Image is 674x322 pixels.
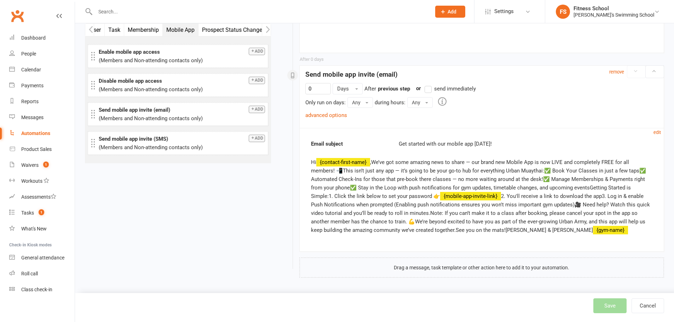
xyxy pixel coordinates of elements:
strong: Send mobile app invite (email) [99,107,170,113]
div: Messages [21,115,44,120]
button: Cancel [632,298,664,313]
span: Settings [494,4,514,19]
button: Any [407,97,433,108]
div: General attendance [21,255,64,260]
div: What's New [21,226,47,232]
small: edit [653,130,661,135]
button: Add [249,106,265,113]
div: After 0 days [300,56,324,63]
div: Payments [21,83,44,88]
a: Calendar [9,62,75,78]
div: People [21,51,36,57]
div: Workouts [21,178,42,184]
div: Class check-in [21,287,52,292]
button: Add [435,6,465,18]
p: (Members and Non-attending contacts only) [99,56,265,65]
span: After [364,86,376,92]
a: Product Sales [9,141,75,157]
a: General attendance kiosk mode [9,250,75,266]
div: Reports [21,99,39,104]
a: Automations [9,125,75,141]
button: Any [347,97,373,108]
div: Get started with our mobile app [DATE]! [399,140,652,148]
p: (Members and Non-attending contacts only) [99,85,265,94]
strong: Enable mobile app access [99,49,160,55]
a: Waivers 1 [9,157,75,173]
span: Days [337,86,349,92]
div: Tasks [21,210,34,216]
div: Dashboard [21,35,46,41]
button: Add [249,135,265,142]
strong: Send mobile app invite (email) [305,70,398,78]
button: Prospect Status Change [198,24,266,36]
a: Tasks 1 [9,205,75,221]
a: Clubworx [8,7,26,25]
span: send immediately [434,84,476,92]
a: Assessments [9,189,75,205]
a: Workouts [9,173,75,189]
button: Task [105,24,124,36]
button: Add [249,77,265,84]
div: or [412,84,476,93]
div: Automations [21,130,50,136]
div: Hi ,We’ve got some amazing news to share — our brand new Mobile App is now LIVE and completely FR... [311,158,652,234]
input: Search... [93,7,426,17]
div: Waivers [21,162,39,168]
button: Membership [124,24,163,36]
button: Mobile App [163,24,198,36]
div: Assessments [21,194,56,200]
a: People [9,46,75,62]
strong: Disable mobile app access [99,78,162,84]
div: Only run on days: [305,98,346,107]
strong: Send mobile app invite (SMS) [99,136,168,142]
span: 1 [43,162,49,168]
small: remove [609,69,624,75]
div: during hours: [375,98,405,107]
div: Fitness School [574,5,654,12]
div: [PERSON_NAME]'s Swimming School [574,12,654,18]
a: Messages [9,110,75,125]
button: Add [249,48,265,55]
span: 1 [39,209,44,215]
strong: Email subject [306,140,394,148]
p: (Members and Non-attending contacts only) [99,143,265,152]
a: advanced options [305,112,347,118]
a: Payments [9,78,75,94]
a: Dashboard [9,30,75,46]
div: Product Sales [21,146,52,152]
a: What's New [9,221,75,237]
p: (Members and Non-attending contacts only) [99,114,265,123]
div: FS [556,5,570,19]
a: Roll call [9,266,75,282]
a: Reports [9,94,75,110]
span: Add [448,9,456,14]
strong: previous step [378,86,410,92]
div: Calendar [21,67,41,72]
a: Class kiosk mode [9,282,75,298]
button: Days [333,83,363,94]
div: Roll call [21,271,38,276]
